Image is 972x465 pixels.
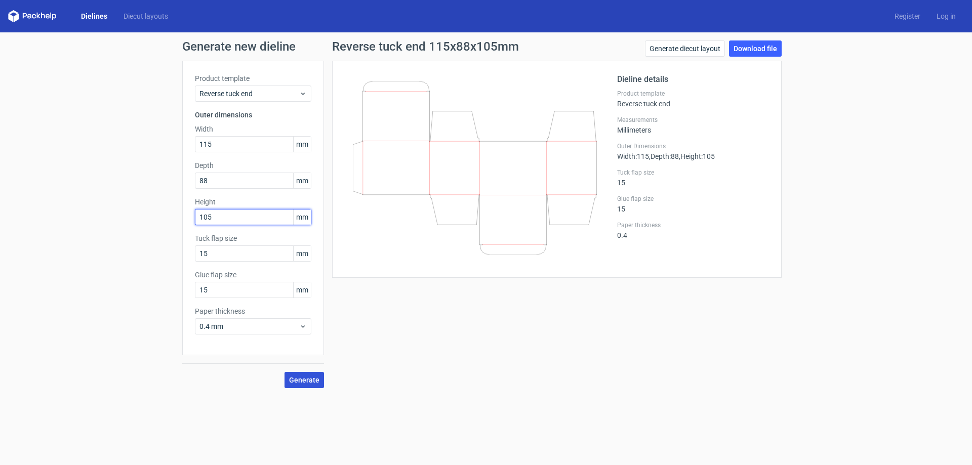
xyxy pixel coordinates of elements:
label: Product template [617,90,769,98]
div: Reverse tuck end [617,90,769,108]
label: Depth [195,160,311,171]
div: Millimeters [617,116,769,134]
a: Diecut layouts [115,11,176,21]
span: mm [293,246,311,261]
label: Measurements [617,116,769,124]
span: mm [293,173,311,188]
span: mm [293,282,311,298]
span: , Depth : 88 [649,152,679,160]
span: Generate [289,376,319,384]
span: 0.4 mm [199,321,299,331]
h1: Reverse tuck end 115x88x105mm [332,40,519,53]
label: Tuck flap size [195,233,311,243]
label: Paper thickness [195,306,311,316]
span: , Height : 105 [679,152,715,160]
a: Register [886,11,928,21]
label: Paper thickness [617,221,769,229]
label: Tuck flap size [617,168,769,177]
h3: Outer dimensions [195,110,311,120]
label: Width [195,124,311,134]
a: Dielines [73,11,115,21]
div: 15 [617,195,769,213]
div: 15 [617,168,769,187]
label: Product template [195,73,311,83]
span: mm [293,209,311,225]
div: 0.4 [617,221,769,239]
a: Download file [729,40,782,57]
label: Outer Dimensions [617,142,769,150]
h1: Generate new dieline [182,40,790,53]
label: Height [195,197,311,207]
span: Reverse tuck end [199,89,299,99]
a: Generate diecut layout [645,40,725,57]
a: Log in [928,11,964,21]
span: mm [293,137,311,152]
span: Width : 115 [617,152,649,160]
h2: Dieline details [617,73,769,86]
label: Glue flap size [617,195,769,203]
button: Generate [285,372,324,388]
label: Glue flap size [195,270,311,280]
